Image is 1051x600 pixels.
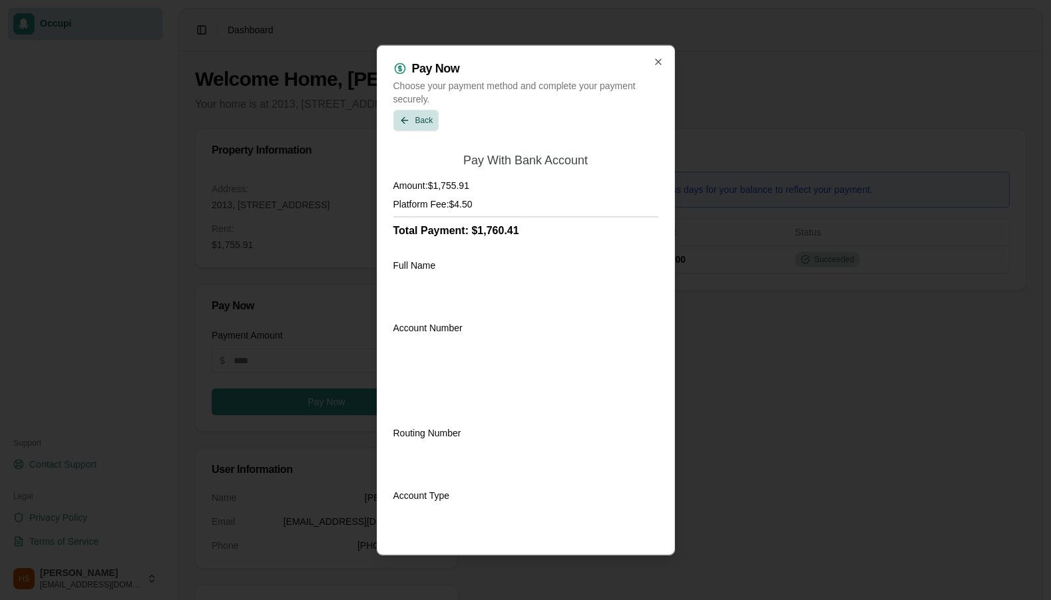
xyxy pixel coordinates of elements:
label: Account Number [393,323,463,333]
h2: Pay With Bank Account [463,152,588,168]
label: Routing Number [393,428,461,438]
p: Choose your payment method and complete your payment securely. [393,79,658,106]
h3: Total Payment: $1,760.41 [393,223,658,239]
label: Account Type [393,490,450,501]
h4: Amount: $1,755.91 [393,179,658,192]
h4: Platform Fee: $4.50 [393,198,658,211]
button: Back [393,110,439,131]
label: Full Name [393,260,436,271]
h2: Pay Now [412,63,460,75]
